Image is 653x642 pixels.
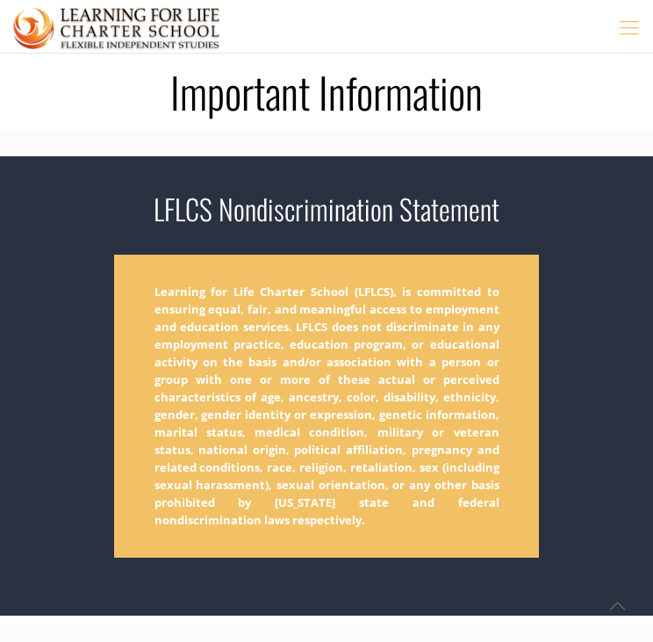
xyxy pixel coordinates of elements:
a: mobile menu [614,11,644,41]
p: Learning for Life Charter School (LFLCS), is committed to ensuring equal, fair, and meaningful ac... [114,255,539,558]
img: Important Information [13,2,220,54]
h2: LFLCS Nondiscrimination Statement [114,191,539,226]
a: Back to top icon [599,588,635,624]
h1: Important Information [85,71,568,113]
